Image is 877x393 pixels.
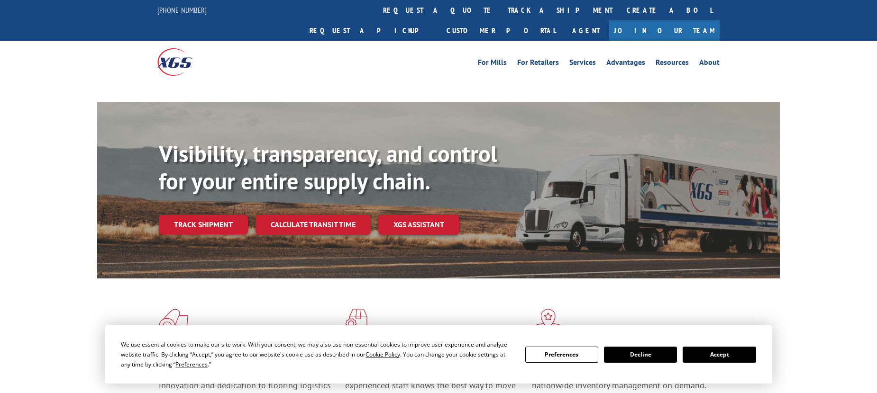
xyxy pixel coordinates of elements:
[563,20,609,41] a: Agent
[159,309,188,333] img: xgs-icon-total-supply-chain-intelligence-red
[121,339,513,369] div: We use essential cookies to make our site work. With your consent, we may also use non-essential ...
[609,20,720,41] a: Join Our Team
[517,59,559,69] a: For Retailers
[175,360,208,368] span: Preferences
[699,59,720,69] a: About
[606,59,645,69] a: Advantages
[105,325,772,384] div: Cookie Consent Prompt
[345,309,367,333] img: xgs-icon-focused-on-flooring-red
[302,20,439,41] a: Request a pickup
[604,347,677,363] button: Decline
[656,59,689,69] a: Resources
[683,347,756,363] button: Accept
[532,309,565,333] img: xgs-icon-flagship-distribution-model-red
[256,214,371,235] a: Calculate transit time
[157,5,207,15] a: [PHONE_NUMBER]
[159,139,497,196] b: Visibility, transparency, and control for your entire supply chain.
[159,214,248,234] a: Track shipment
[569,59,596,69] a: Services
[439,20,563,41] a: Customer Portal
[365,350,400,358] span: Cookie Policy
[378,214,459,235] a: XGS ASSISTANT
[525,347,598,363] button: Preferences
[478,59,507,69] a: For Mills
